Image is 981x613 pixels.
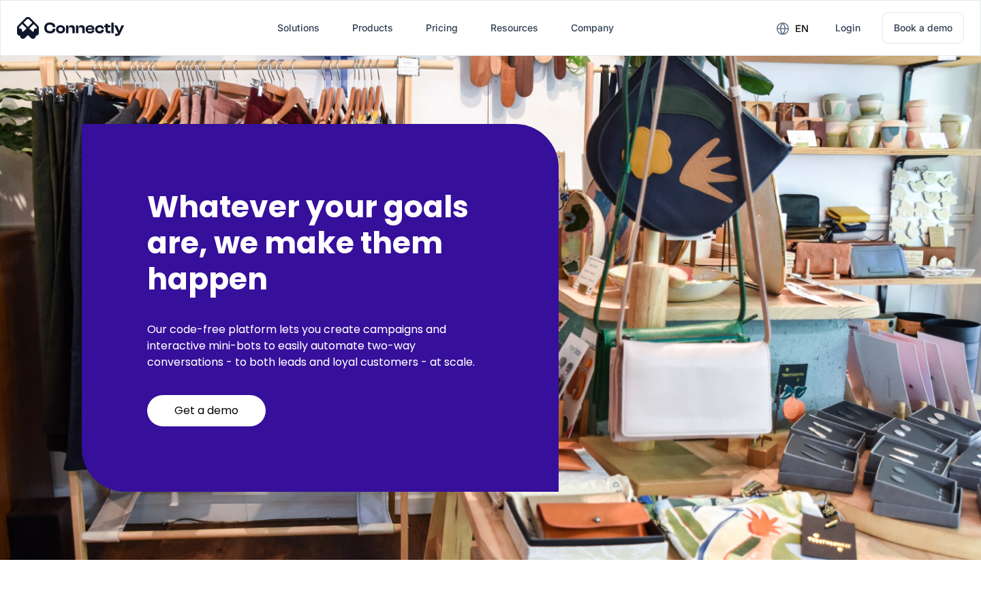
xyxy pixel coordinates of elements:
[882,12,964,44] a: Book a demo
[17,17,125,39] img: Connectly Logo
[835,18,860,37] div: Login
[824,12,871,44] a: Login
[490,18,538,37] div: Resources
[14,589,82,608] aside: Language selected: English
[277,18,320,37] div: Solutions
[426,18,458,37] div: Pricing
[795,19,809,38] div: en
[174,404,238,418] div: Get a demo
[147,189,493,297] h2: Whatever your goals are, we make them happen
[415,12,469,44] a: Pricing
[147,321,493,371] p: Our code-free platform lets you create campaigns and interactive mini-bots to easily automate two...
[352,18,393,37] div: Products
[27,589,82,608] ul: Language list
[147,395,266,426] a: Get a demo
[571,18,614,37] div: Company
